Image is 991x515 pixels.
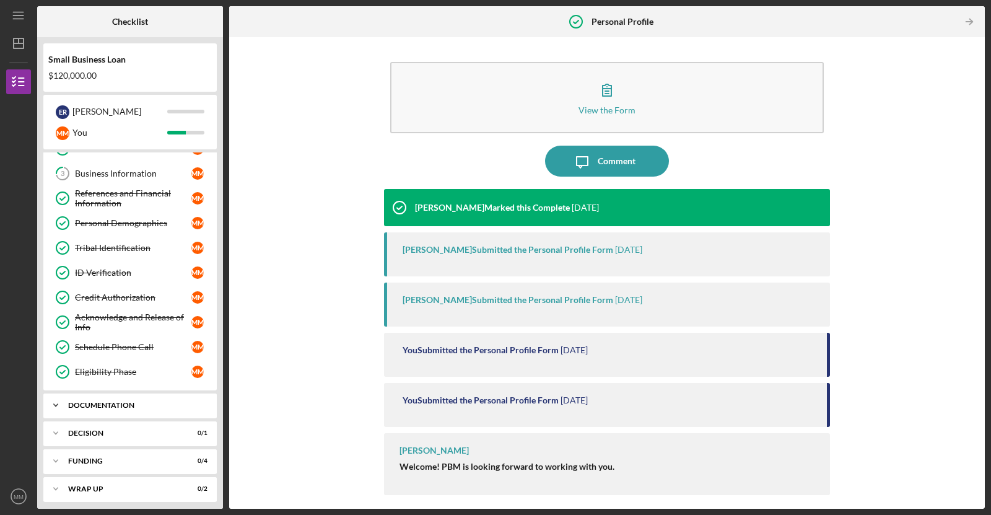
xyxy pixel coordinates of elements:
div: 0 / 1 [185,429,207,437]
div: Small Business Loan [48,55,212,64]
div: Eligibility Phase [75,367,191,377]
div: M M [191,316,204,328]
div: You Submitted the Personal Profile Form [403,345,559,355]
div: 0 / 2 [185,485,207,493]
div: E R [56,105,69,119]
a: Acknowledge and Release of InfoMM [50,310,211,335]
a: Credit AuthorizationMM [50,285,211,310]
div: Tribal Identification [75,243,191,253]
div: M M [191,192,204,205]
div: M M [191,217,204,229]
time: 2025-08-25 16:35 [615,245,642,255]
text: MM [14,493,24,500]
a: Tribal IdentificationMM [50,235,211,260]
time: 2025-08-25 16:20 [561,345,588,355]
div: You Submitted the Personal Profile Form [403,395,559,405]
div: ID Verification [75,268,191,278]
div: [PERSON_NAME] [399,446,469,456]
tspan: 3 [61,170,64,178]
div: Credit Authorization [75,293,191,302]
a: ID VerificationMM [50,260,211,285]
div: Business Information [75,169,191,178]
div: M M [191,291,204,304]
div: Wrap up [68,485,177,493]
div: [PERSON_NAME] Submitted the Personal Profile Form [403,295,613,305]
div: References and Financial Information [75,188,191,208]
b: Checklist [112,17,148,27]
div: [PERSON_NAME] [72,101,167,122]
div: [PERSON_NAME] Marked this Complete [415,203,570,213]
div: Personal Demographics [75,218,191,228]
a: Personal DemographicsMM [50,211,211,235]
div: 0 / 4 [185,457,207,465]
button: Comment [545,146,669,177]
div: You [72,122,167,143]
time: 2025-08-25 16:34 [615,295,642,305]
button: View the Form [390,62,824,133]
div: Funding [68,457,177,465]
button: MM [6,484,31,509]
div: M M [191,366,204,378]
div: [PERSON_NAME] Submitted the Personal Profile Form [403,245,613,255]
a: Schedule Phone CallMM [50,335,211,359]
div: Acknowledge and Release of Info [75,312,191,332]
a: 3Business InformationMM [50,161,211,186]
a: References and Financial InformationMM [50,186,211,211]
div: Decision [68,429,177,437]
div: M M [56,126,69,140]
div: View the Form [578,105,635,115]
time: 2025-08-25 15:42 [561,395,588,405]
div: M M [191,242,204,254]
div: Comment [598,146,635,177]
b: Personal Profile [592,17,653,27]
div: M M [191,266,204,279]
strong: Welcome! PBM is looking forward to working with you. [399,461,614,472]
div: M M [191,167,204,180]
a: Eligibility PhaseMM [50,359,211,384]
div: M M [191,341,204,353]
div: Documentation [68,402,201,409]
div: Schedule Phone Call [75,342,191,352]
time: 2025-08-25 16:38 [572,203,599,213]
div: $120,000.00 [48,71,212,81]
